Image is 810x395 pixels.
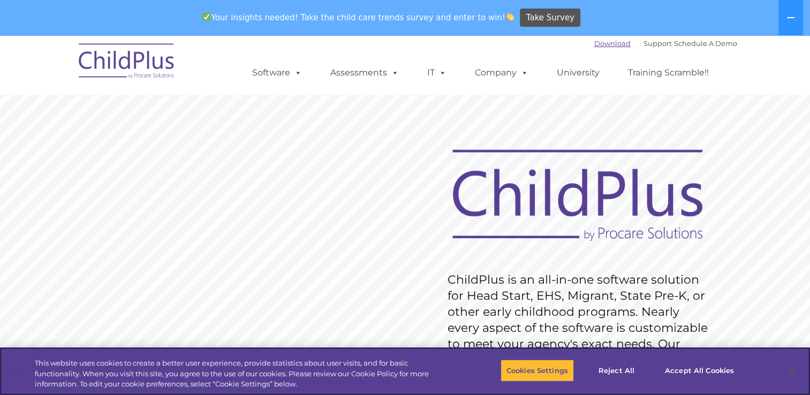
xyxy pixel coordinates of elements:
[546,62,610,83] a: University
[464,62,539,83] a: Company
[35,358,445,390] div: This website uses cookies to create a better user experience, provide statistics about user visit...
[506,13,514,21] img: 👏
[781,359,805,382] button: Close
[644,39,672,48] a: Support
[674,39,737,48] a: Schedule A Demo
[320,62,410,83] a: Assessments
[526,9,574,27] span: Take Survey
[501,359,574,382] button: Cookies Settings
[198,7,519,28] span: Your insights needed! Take the child care trends survey and enter to win!
[520,9,580,27] a: Take Survey
[241,62,313,83] a: Software
[659,359,740,382] button: Accept All Cookies
[583,359,650,382] button: Reject All
[617,62,720,83] a: Training Scramble!!
[202,13,210,21] img: ✅
[594,39,737,48] font: |
[73,36,180,89] img: ChildPlus by Procare Solutions
[448,272,713,384] rs-layer: ChildPlus is an all-in-one software solution for Head Start, EHS, Migrant, State Pre-K, or other ...
[417,62,457,83] a: IT
[594,39,631,48] a: Download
